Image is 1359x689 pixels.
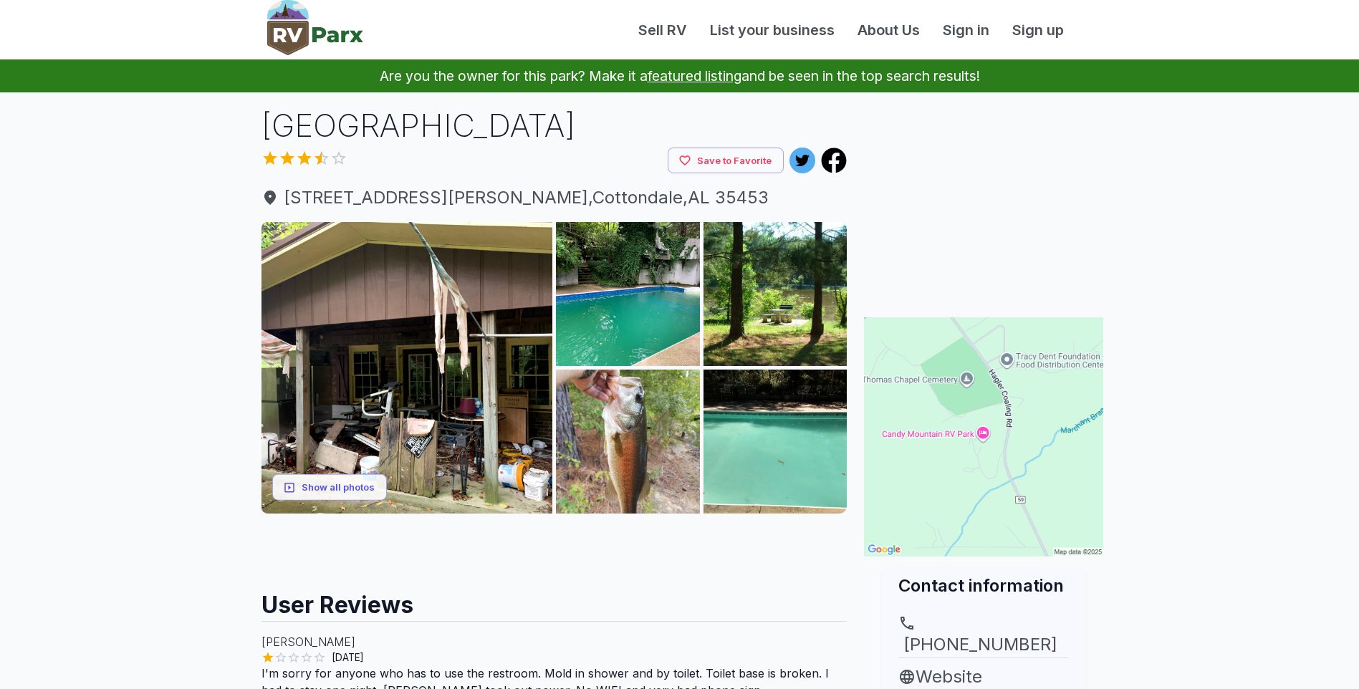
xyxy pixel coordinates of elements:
img: AAcXr8oTHgtFm27WfV3CLabAV67XHbVMJYxgrT-OC-y_BX4e1XcnIkEWrMDxr48t_BQWfF3jpjSaoVr0fQAr8sAZLI8yWtUZY... [261,222,553,514]
h2: User Reviews [261,578,847,621]
img: AAcXr8oC4Eeloo9Xv5AaYRDdtui6vFzs_GypY5TByxmFi5Hx9InlKbKt9gvdVkUhAF-ePPqrmAxUsNgWeVxWhrF3QufVVtUJ_... [556,370,700,514]
img: Map for Candy Mountain RV Park [864,317,1103,556]
p: [PERSON_NAME] [261,633,847,650]
img: AAcXr8opeuoRB0sI8TPmHGpMNBehtL93nK8M4IGgWqZd8Pal8f5r4bkNcnKeSZRfGOgkal_dX-GsRrJHvI-r-vrJrZiCC9h32... [703,370,847,514]
a: Sign up [1001,19,1075,41]
h1: [GEOGRAPHIC_DATA] [261,104,847,148]
img: AAcXr8oLX54QeQua3MGOB9Ei6lZeVFzzCQiRpZIJMqi8JsHK1ymWxP59pi74H7zN2OOEQm8FPUc37VMPbBidtfShYZfet1mJB... [556,222,700,366]
iframe: Advertisement [864,104,1103,283]
iframe: Advertisement [261,514,847,578]
img: AAcXr8oUVfjLp1bQ9hqz1VHr1CPlTLzIeloisxIWYr9p1_70-JUQuLwoD8il1EyadV2hq0W-9wsXzneUDqMBd2TrrRkJq8_hy... [703,222,847,366]
a: Sell RV [627,19,698,41]
a: Sign in [931,19,1001,41]
span: [DATE] [326,650,370,665]
button: Save to Favorite [668,148,784,174]
a: [PHONE_NUMBER] [898,615,1069,657]
a: List your business [698,19,846,41]
p: Are you the owner for this park? Make it a and be seen in the top search results! [17,59,1342,92]
h2: Contact information [898,574,1069,597]
button: Show all photos [272,474,387,501]
span: [STREET_ADDRESS][PERSON_NAME] , Cottondale , AL 35453 [261,185,847,211]
a: featured listing [648,67,741,85]
a: About Us [846,19,931,41]
a: [STREET_ADDRESS][PERSON_NAME],Cottondale,AL 35453 [261,185,847,211]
